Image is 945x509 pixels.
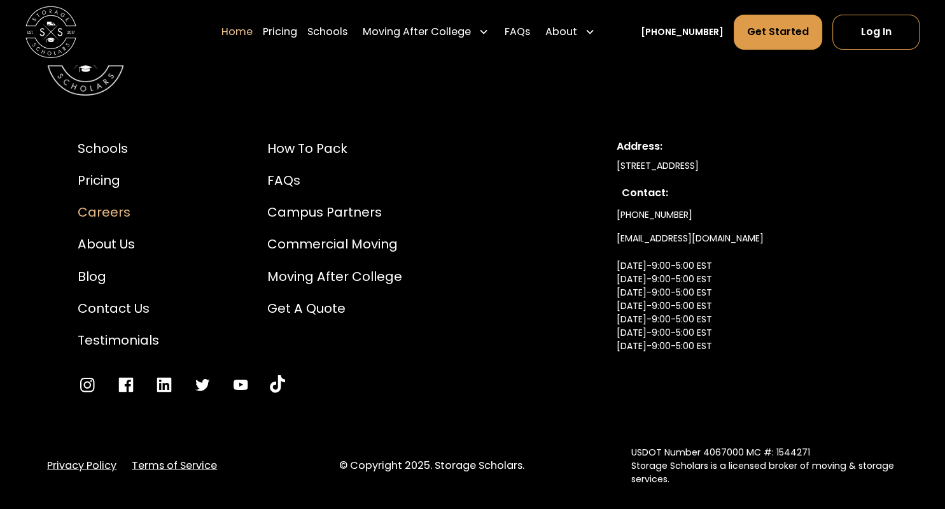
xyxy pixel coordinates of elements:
[221,14,253,50] a: Home
[617,159,867,173] div: [STREET_ADDRESS]
[363,24,471,39] div: Moving After College
[25,6,76,57] img: Storage Scholars main logo
[832,15,920,49] a: Log In
[617,139,867,154] div: Address:
[78,267,159,286] a: Blog
[267,203,402,222] a: Campus Partners
[132,458,217,473] a: Terms of Service
[47,458,116,473] a: Privacy Policy
[263,14,297,50] a: Pricing
[617,227,764,385] a: [EMAIL_ADDRESS][DOMAIN_NAME][DATE]-9:00-5:00 EST[DATE]-9:00-5:00 EST[DATE]-9:00-5:00 EST[DATE]-9:...
[617,203,692,227] a: [PHONE_NUMBER]
[267,139,402,158] a: How to Pack
[116,375,136,394] a: Go to Facebook
[270,375,285,394] a: Go to YouTube
[231,375,250,394] a: Go to YouTube
[631,446,898,486] div: USDOT Number 4067000 MC #: 1544271 Storage Scholars is a licensed broker of moving & storage serv...
[505,14,530,50] a: FAQs
[267,267,402,286] a: Moving After College
[78,375,97,394] a: Go to Instagram
[734,15,822,49] a: Get Started
[78,203,159,222] a: Careers
[307,14,347,50] a: Schools
[641,25,724,39] a: [PHONE_NUMBER]
[78,331,159,350] a: Testimonials
[622,185,862,201] div: Contact:
[545,24,577,39] div: About
[78,234,159,254] a: About Us
[193,375,212,394] a: Go to Twitter
[78,171,159,190] a: Pricing
[267,234,402,254] a: Commercial Moving
[155,375,174,394] a: Go to LinkedIn
[339,458,606,473] div: © Copyright 2025. Storage Scholars.
[78,299,159,318] a: Contact Us
[267,299,402,318] a: Get a Quote
[267,171,402,190] a: FAQs
[78,139,159,158] a: Schools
